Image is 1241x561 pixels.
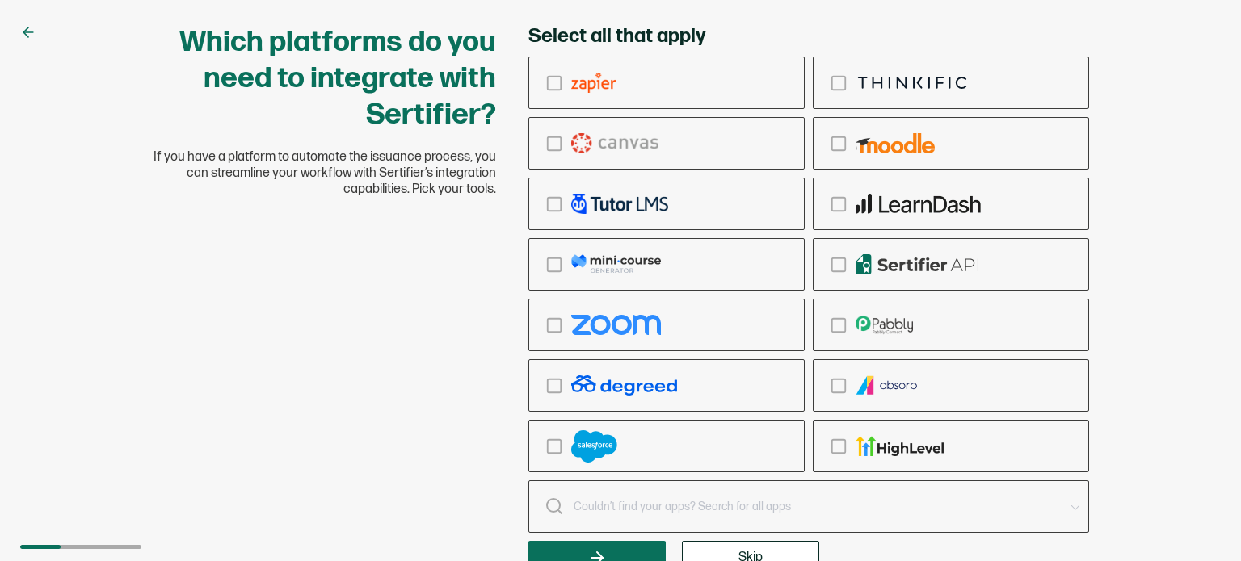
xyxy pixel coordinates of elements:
[528,57,1089,472] div: checkbox-group
[571,194,668,214] img: tutor
[856,315,913,335] img: pabbly
[856,73,970,93] img: thinkific
[571,254,661,274] img: mcg
[528,480,1089,533] input: Couldn’t find your apps? Search for all apps
[1160,484,1241,561] iframe: Chat Widget
[152,149,496,198] span: If you have a platform to automate the issuance process, you can streamline your workflow with Se...
[856,436,944,456] img: gohighlevel
[856,254,979,274] img: api
[856,133,935,153] img: moodle
[571,73,616,93] img: zapier
[856,194,981,214] img: learndash
[528,24,705,48] span: Select all that apply
[152,24,496,133] h1: Which platforms do you need to integrate with Sertifier?
[571,315,661,335] img: zoom
[571,430,617,463] img: salesforce
[571,133,658,153] img: canvas
[856,375,919,396] img: absorb
[571,375,677,396] img: degreed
